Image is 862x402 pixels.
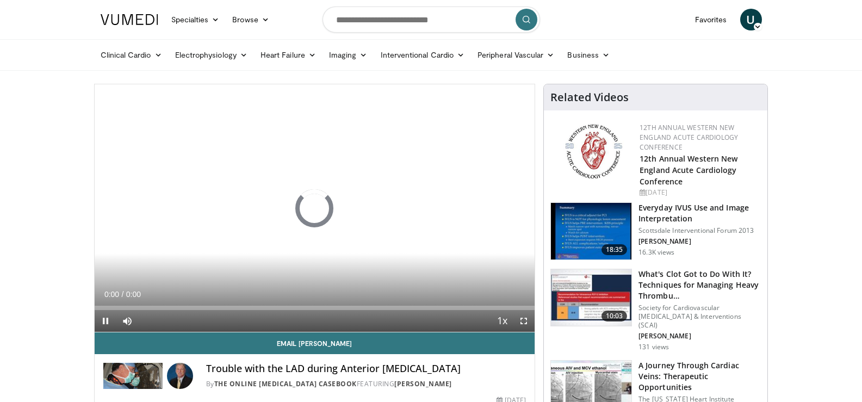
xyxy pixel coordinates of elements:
[638,248,674,257] p: 16.3K views
[550,91,629,104] h4: Related Videos
[101,14,158,25] img: VuMedi Logo
[563,123,624,180] img: 0954f259-7907-4053-a817-32a96463ecc8.png.150x105_q85_autocrop_double_scale_upscale_version-0.2.png
[551,269,631,326] img: 9bafbb38-b40d-4e9d-b4cb-9682372bf72c.150x105_q85_crop-smart_upscale.jpg
[638,269,761,301] h3: What's Clot Got to Do With It? Techniques for Managing Heavy Thrombu…
[169,44,254,66] a: Electrophysiology
[640,188,759,197] div: [DATE]
[689,9,734,30] a: Favorites
[638,332,761,341] p: [PERSON_NAME]
[640,123,738,152] a: 12th Annual Western New England Acute Cardiology Conference
[323,44,374,66] a: Imaging
[165,9,226,30] a: Specialties
[95,306,535,310] div: Progress Bar
[638,343,669,351] p: 131 views
[740,9,762,30] a: U
[116,310,138,332] button: Mute
[394,379,452,388] a: [PERSON_NAME]
[638,226,761,235] p: Scottsdale Interventional Forum 2013
[122,290,124,299] span: /
[206,363,526,375] h4: Trouble with the LAD during Anterior [MEDICAL_DATA]
[561,44,616,66] a: Business
[323,7,540,33] input: Search topics, interventions
[94,44,169,66] a: Clinical Cardio
[601,244,628,255] span: 18:35
[638,304,761,330] p: Society for Cardiovascular [MEDICAL_DATA] & Interventions (SCAI)
[214,379,357,388] a: The Online [MEDICAL_DATA] Casebook
[95,332,535,354] a: Email [PERSON_NAME]
[167,363,193,389] img: Avatar
[126,290,141,299] span: 0:00
[551,203,631,259] img: dTBemQywLidgNXR34xMDoxOjA4MTsiGN.150x105_q85_crop-smart_upscale.jpg
[206,379,526,389] div: By FEATURING
[640,153,737,187] a: 12th Annual Western New England Acute Cardiology Conference
[601,311,628,321] span: 10:03
[550,202,761,260] a: 18:35 Everyday IVUS Use and Image Interpretation Scottsdale Interventional Forum 2013 [PERSON_NAM...
[254,44,323,66] a: Heart Failure
[638,237,761,246] p: [PERSON_NAME]
[491,310,513,332] button: Playback Rate
[104,290,119,299] span: 0:00
[95,310,116,332] button: Pause
[638,360,761,393] h3: A Journey Through Cardiac Veins: Therapeutic Opportunities
[513,310,535,332] button: Fullscreen
[226,9,276,30] a: Browse
[103,363,163,389] img: The Online Cardiac Catheterization Casebook
[638,202,761,224] h3: Everyday IVUS Use and Image Interpretation
[550,269,761,351] a: 10:03 What's Clot Got to Do With It? Techniques for Managing Heavy Thrombu… Society for Cardiovas...
[471,44,561,66] a: Peripheral Vascular
[95,84,535,332] video-js: Video Player
[374,44,472,66] a: Interventional Cardio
